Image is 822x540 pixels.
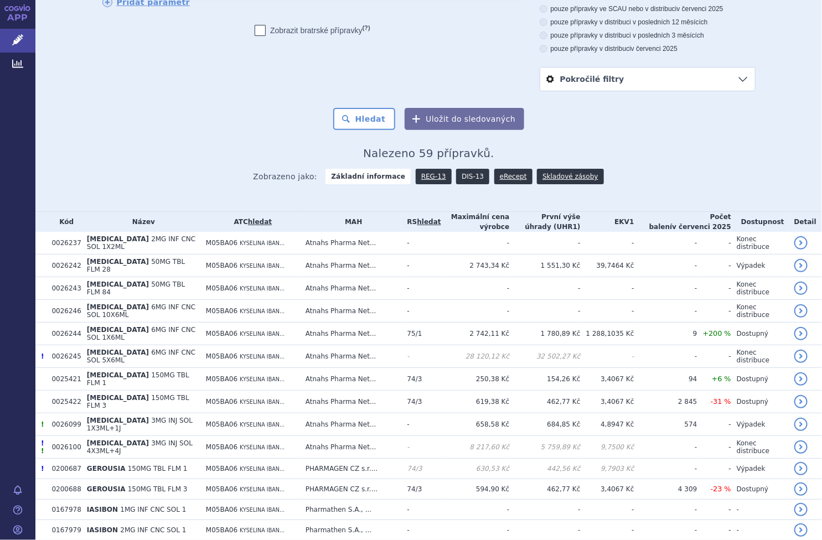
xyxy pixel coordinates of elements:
[240,527,285,533] span: KYSELINA IBAN...
[731,500,789,520] td: -
[46,300,81,323] td: 0026246
[697,277,731,300] td: -
[794,440,808,454] a: detail
[407,375,422,383] span: 74/3
[253,169,317,184] span: Zobrazeno jako:
[120,526,186,534] span: 2MG INF CNC SOL 1
[240,422,285,428] span: KYSELINA IBAN...
[402,345,441,368] td: -
[509,212,580,232] th: První výše úhrady (UHR1)
[703,329,731,337] span: +200 %
[634,212,731,232] th: Počet balení
[731,323,789,345] td: Dostupný
[634,459,697,479] td: -
[731,300,789,323] td: Konec distribuce
[206,485,237,493] span: M05BA06
[731,413,789,436] td: Výpadek
[634,345,697,368] td: -
[794,282,808,295] a: detail
[634,436,697,459] td: -
[672,223,731,231] span: v červenci 2025
[509,277,580,300] td: -
[87,349,195,364] span: 6MG INF CNC SOL 5X6ML
[441,413,510,436] td: 658,58 Kč
[794,395,808,408] a: detail
[441,255,510,277] td: 2 743,34 Kč
[509,436,580,459] td: 5 759,89 Kč
[407,398,422,406] span: 74/3
[441,368,510,391] td: 250,38 Kč
[46,500,81,520] td: 0167978
[509,391,580,413] td: 462,77 Kč
[581,459,634,479] td: 9,7903 Kč
[402,255,441,277] td: -
[509,500,580,520] td: -
[46,368,81,391] td: 0025421
[87,417,149,424] span: [MEDICAL_DATA]
[300,212,402,232] th: MAH
[87,394,149,402] span: [MEDICAL_DATA]
[206,330,237,337] span: M05BA06
[46,277,81,300] td: 0026243
[87,258,149,266] span: [MEDICAL_DATA]
[300,368,402,391] td: Atnahs Pharma Net...
[128,485,188,493] span: 150MG TBL FLM 3
[711,485,731,493] span: -23 %
[794,503,808,516] a: detail
[407,485,422,493] span: 74/3
[402,277,441,300] td: -
[634,479,697,500] td: 4 309
[363,147,494,160] span: Nalezeno 59 přípravků.
[697,232,731,255] td: -
[46,413,81,436] td: 0026099
[200,212,300,232] th: ATC
[46,391,81,413] td: 0025422
[87,371,189,387] span: 150MG TBL FLM 1
[300,300,402,323] td: Atnahs Pharma Net...
[509,232,580,255] td: -
[540,44,756,53] label: pouze přípravky v distribuci
[206,307,237,315] span: M05BA06
[240,466,285,472] span: KYSELINA IBAN...
[240,240,285,246] span: KYSELINA IBAN...
[87,281,149,288] span: [MEDICAL_DATA]
[794,327,808,340] a: detail
[402,232,441,255] td: -
[441,232,510,255] td: -
[87,417,193,432] span: 3MG INJ SOL 1X3ML+1J
[731,345,789,368] td: Konec distribuce
[441,323,510,345] td: 2 742,11 Kč
[581,368,634,391] td: 3,4067 Kč
[402,212,441,232] th: RS
[712,375,731,383] span: +6 %
[581,232,634,255] td: -
[540,31,756,40] label: pouze přípravky v distribuci v posledních 3 měsících
[41,465,44,472] span: Poslední data tohoto produktu jsou ze SCAU platného k 01.06.2015.
[794,523,808,537] a: detail
[634,300,697,323] td: -
[631,45,678,53] span: v červenci 2025
[441,277,510,300] td: -
[731,232,789,255] td: Konec distribuce
[697,345,731,368] td: -
[634,255,697,277] td: -
[300,255,402,277] td: Atnahs Pharma Net...
[46,323,81,345] td: 0026244
[300,232,402,255] td: Atnahs Pharma Net...
[206,352,237,360] span: M05BA06
[41,447,44,455] span: Tento přípravek má více úhrad.
[41,439,44,447] span: Poslední data tohoto produktu jsou ze SCAU platného k 01.01.2012.
[417,218,441,226] a: hledat
[87,303,149,311] span: [MEDICAL_DATA]
[46,345,81,368] td: 0026245
[634,323,697,345] td: 9
[46,436,81,459] td: 0026100
[697,436,731,459] td: -
[87,439,149,447] span: [MEDICAL_DATA]
[206,239,237,247] span: M05BA06
[731,479,789,500] td: Dostupný
[300,436,402,459] td: Atnahs Pharma Net...
[634,232,697,255] td: -
[300,277,402,300] td: Atnahs Pharma Net...
[300,479,402,500] td: PHARMAGEN CZ s.r....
